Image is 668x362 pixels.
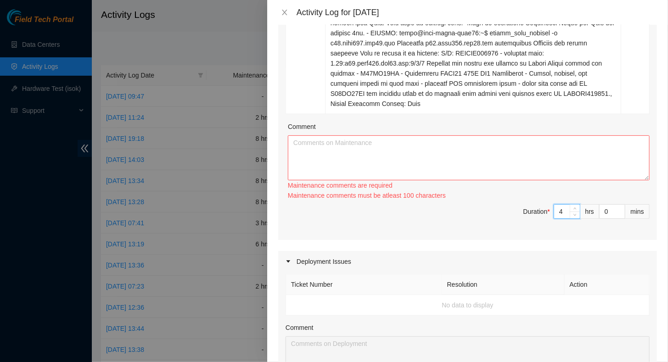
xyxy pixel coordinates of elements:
[288,122,316,132] label: Comment
[565,274,650,295] th: Action
[286,274,442,295] th: Ticket Number
[297,7,657,17] div: Activity Log for [DATE]
[442,274,565,295] th: Resolution
[278,8,291,17] button: Close
[286,259,291,264] span: caret-right
[286,295,650,316] td: No data to display
[573,206,578,211] span: up
[573,212,578,218] span: down
[288,135,650,180] textarea: Comment
[625,204,650,219] div: mins
[281,9,288,16] span: close
[570,212,580,218] span: Decrease Value
[570,205,580,212] span: Increase Value
[286,323,314,333] label: Comment
[288,180,650,190] div: Maintenance comments are required
[523,206,550,217] div: Duration
[278,251,657,272] div: Deployment Issues
[288,190,650,200] div: Maintenance comments must be atleast 100 characters
[580,204,600,219] div: hrs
